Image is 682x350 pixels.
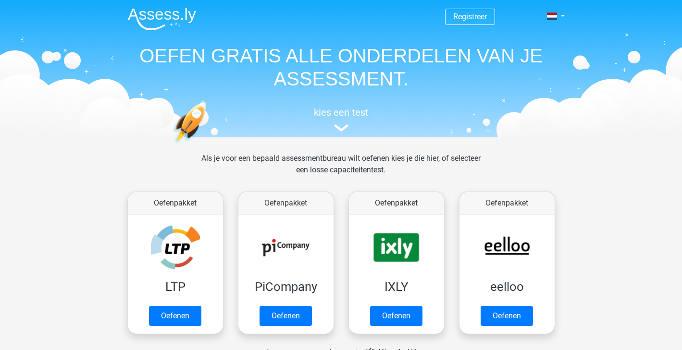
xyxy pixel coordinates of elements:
div: Als je voor een bepaald assessmentbureau wilt oefenen kies je die hier, of selecteer een losse ca... [194,153,488,187]
a: kies een test [120,107,562,132]
h5: kies een test [120,107,562,118]
a: Oefenen [260,306,312,326]
img: assessment [334,124,348,132]
h1: OEFEN GRATIS ALLE ONDERDELEN VAN JE ASSESSMENT. [120,44,562,90]
a: Oefenen [481,306,533,326]
a: Registreer [453,12,487,21]
img: oefenen [173,102,244,189]
a: Oefenen [149,306,201,326]
img: Assessly [128,8,196,30]
a: Oefenen [370,306,422,326]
